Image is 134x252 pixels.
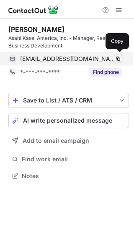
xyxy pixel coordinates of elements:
[8,113,129,128] button: AI write personalized message
[20,55,116,63] span: [EMAIL_ADDRESS][DOMAIN_NAME]
[23,137,89,144] span: Add to email campaign
[8,133,129,148] button: Add to email campaign
[8,170,129,182] button: Notes
[22,172,126,180] span: Notes
[22,155,126,163] span: Find work email
[8,5,59,15] img: ContactOut v5.3.10
[8,25,64,34] div: [PERSON_NAME]
[8,34,129,50] div: Asahi Kasei America, Inc. - Manager, Real Estate Business Development
[8,93,129,108] button: save-profile-one-click
[8,153,129,165] button: Find work email
[89,68,122,76] button: Reveal Button
[23,97,114,104] div: Save to List / ATS / CRM
[23,117,112,124] span: AI write personalized message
